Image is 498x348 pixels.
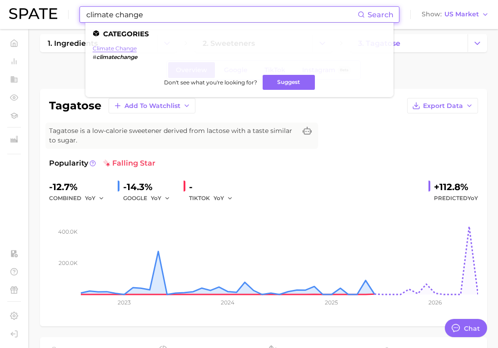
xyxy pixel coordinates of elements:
button: YoY [214,193,233,204]
span: Predicted [434,193,478,204]
a: 1. ingredients [40,34,157,52]
tspan: 2023 [118,299,131,306]
span: # [93,54,96,60]
button: YoY [151,193,170,204]
div: TIKTOK [189,193,239,204]
span: YoY [151,194,161,202]
tspan: 2024 [221,299,234,306]
h1: tagatose [49,100,101,111]
em: climatechange [96,54,137,60]
button: Add to Watchlist [109,98,195,113]
div: combined [49,193,110,204]
span: 1. ingredients [48,39,98,48]
div: - [189,180,239,194]
span: YoY [468,195,478,201]
input: Search here for a brand, industry, or ingredient [85,7,358,22]
span: Tagatose is a low-calorie sweetener derived from lactose with a taste similar to sugar. [49,126,296,145]
div: -14.3% [123,180,176,194]
span: Add to Watchlist [124,102,180,110]
div: +112.8% [434,180,478,194]
span: falling star [103,158,155,169]
a: 3. tagatose [350,34,468,52]
li: Categories [93,30,386,38]
img: falling star [103,160,110,167]
button: Export Data [407,98,478,113]
span: US Market [444,12,479,17]
tspan: 2025 [325,299,338,306]
span: Show [422,12,442,17]
button: ShowUS Market [419,9,491,20]
span: Don't see what you're looking for? [164,79,257,86]
span: Search [368,10,393,19]
span: YoY [85,194,95,202]
a: Log out. Currently logged in with e-mail bpendergast@diginsights.com. [7,327,21,341]
tspan: 2026 [428,299,442,306]
span: Popularity [49,158,88,169]
div: GOOGLE [123,193,176,204]
img: SPATE [9,8,57,19]
div: -12.7% [49,180,110,194]
a: climate change [93,45,137,52]
button: Suggest [263,75,315,90]
button: Change Category [468,34,487,52]
span: Export Data [423,102,463,110]
span: YoY [214,194,224,202]
button: YoY [85,193,105,204]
